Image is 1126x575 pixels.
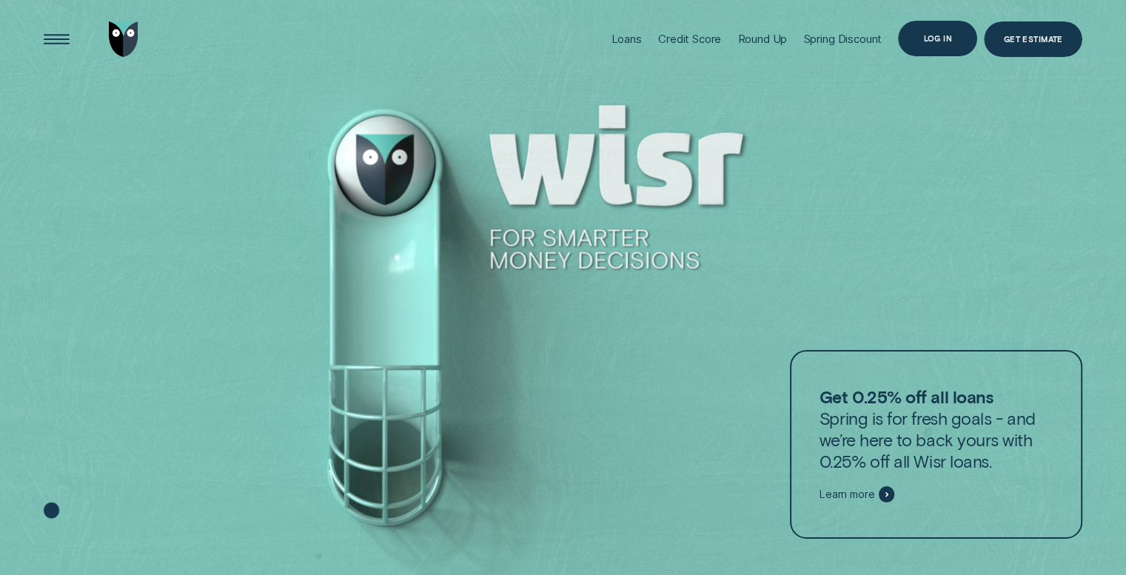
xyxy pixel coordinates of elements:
a: Get Estimate [984,21,1082,57]
div: Credit Score [658,32,721,46]
img: Wisr [109,21,138,57]
strong: Get 0.25% off all loans [820,386,993,407]
div: Round Up [737,32,787,46]
div: Spring Discount [803,32,882,46]
span: Learn more [820,488,875,501]
a: Get 0.25% off all loansSpring is for fresh goals - and we’re here to back yours with 0.25% off al... [790,350,1083,538]
div: Log in [923,35,952,41]
button: Open Menu [38,21,74,57]
p: Spring is for fresh goals - and we’re here to back yours with 0.25% off all Wisr loans. [820,386,1053,472]
div: Loans [611,32,642,46]
button: Log in [898,21,977,56]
